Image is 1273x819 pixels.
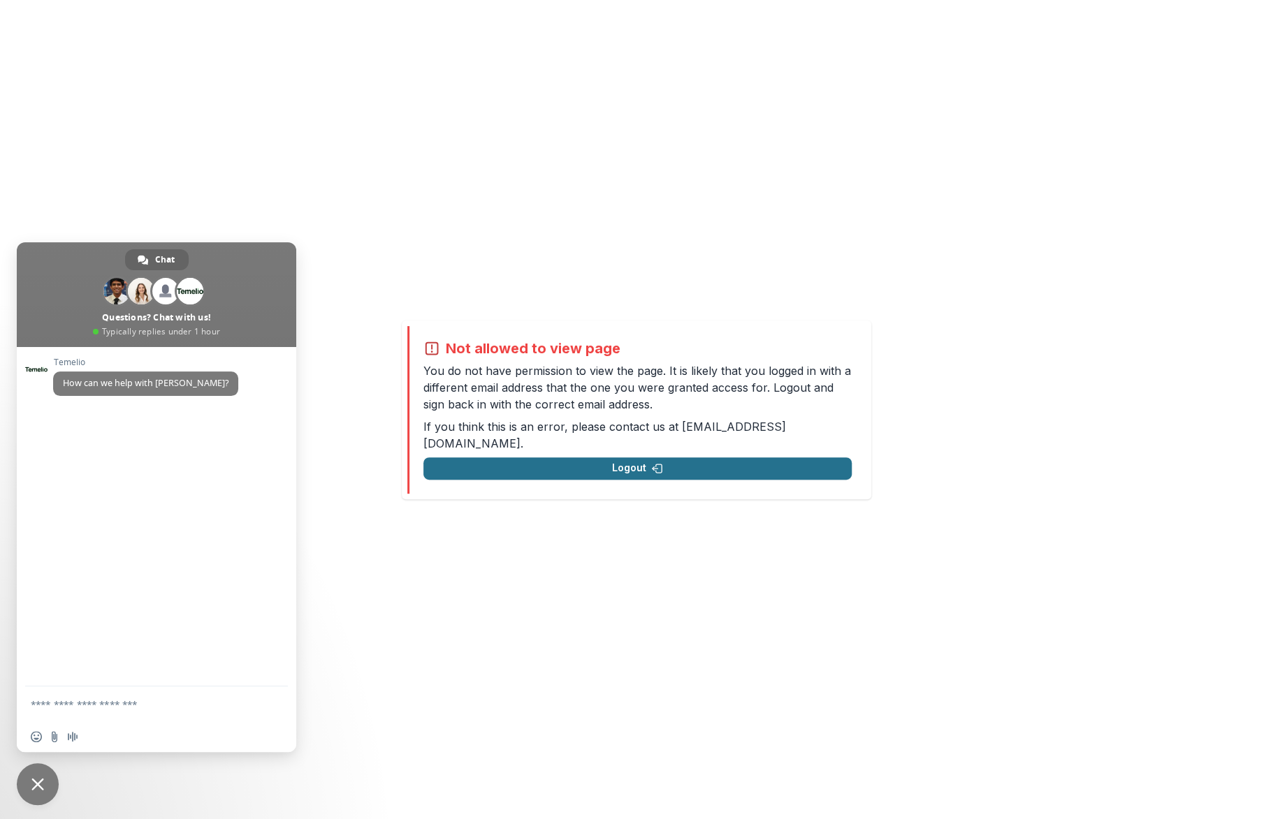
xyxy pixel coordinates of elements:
[17,763,59,805] div: Close chat
[31,731,42,742] span: Insert an emoji
[155,249,175,270] span: Chat
[423,362,852,413] p: You do not have permission to view the page. It is likely that you logged in with a different ema...
[67,731,78,742] span: Audio message
[125,249,189,270] div: Chat
[63,377,228,389] span: How can we help with [PERSON_NAME]?
[423,457,852,480] button: Logout
[423,418,852,452] p: If you think this is an error, please contact us at .
[49,731,60,742] span: Send a file
[31,698,252,711] textarea: Compose your message...
[423,420,786,450] a: [EMAIL_ADDRESS][DOMAIN_NAME]
[446,340,620,357] h2: Not allowed to view page
[53,357,238,367] span: Temelio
